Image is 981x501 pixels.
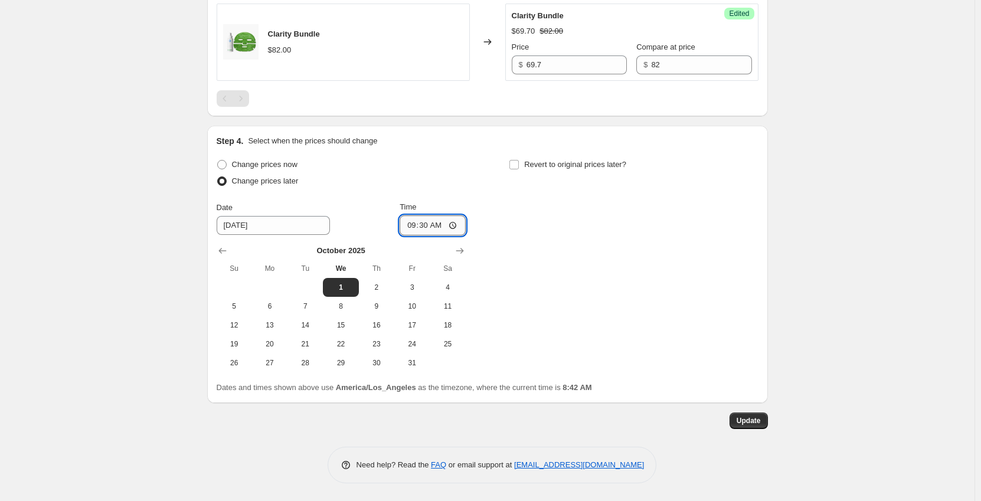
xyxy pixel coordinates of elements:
button: Wednesday October 22 2025 [323,335,358,353]
button: Sunday October 19 2025 [217,335,252,353]
button: Tuesday October 28 2025 [287,353,323,372]
button: Thursday October 16 2025 [359,316,394,335]
button: Update [730,412,768,429]
span: 30 [364,358,390,368]
span: 28 [292,358,318,368]
span: Change prices now [232,160,297,169]
th: Tuesday [287,259,323,278]
button: Sunday October 26 2025 [217,353,252,372]
button: Tuesday October 7 2025 [287,297,323,316]
button: Tuesday October 21 2025 [287,335,323,353]
span: 13 [257,320,283,330]
button: Friday October 3 2025 [394,278,430,297]
span: 27 [257,358,283,368]
img: 2Untitled-2_3e26e46e-5846-4316-bd1d-ca375326ceef_80x.jpg [223,24,259,60]
span: Fr [399,264,425,273]
span: 24 [399,339,425,349]
th: Sunday [217,259,252,278]
span: Change prices later [232,176,299,185]
strike: $82.00 [539,25,563,37]
span: Edited [729,9,749,18]
span: 9 [364,302,390,311]
button: Saturday October 25 2025 [430,335,465,353]
span: 4 [434,283,460,292]
button: Monday October 20 2025 [252,335,287,353]
button: Show previous month, September 2025 [214,243,231,259]
span: Mo [257,264,283,273]
button: Saturday October 4 2025 [430,278,465,297]
span: Dates and times shown above use as the timezone, where the current time is [217,383,592,392]
span: 5 [221,302,247,311]
button: Wednesday October 29 2025 [323,353,358,372]
span: Compare at price [636,42,695,51]
button: Monday October 27 2025 [252,353,287,372]
span: 1 [328,283,354,292]
span: 2 [364,283,390,292]
th: Thursday [359,259,394,278]
button: Today Wednesday October 1 2025 [323,278,358,297]
span: Tu [292,264,318,273]
span: Date [217,203,233,212]
button: Thursday October 30 2025 [359,353,394,372]
span: 14 [292,320,318,330]
span: Sa [434,264,460,273]
span: Clarity Bundle [512,11,564,20]
span: 29 [328,358,354,368]
span: Clarity Bundle [268,30,320,38]
span: 31 [399,358,425,368]
button: Friday October 31 2025 [394,353,430,372]
span: 25 [434,339,460,349]
span: Revert to original prices later? [524,160,626,169]
span: $ [643,60,648,69]
span: 20 [257,339,283,349]
button: Show next month, November 2025 [452,243,468,259]
button: Thursday October 23 2025 [359,335,394,353]
input: 12:00 [400,215,466,235]
span: Update [737,416,761,425]
span: Need help? Read the [357,460,431,469]
button: Wednesday October 8 2025 [323,297,358,316]
span: Su [221,264,247,273]
button: Thursday October 9 2025 [359,297,394,316]
th: Friday [394,259,430,278]
span: 22 [328,339,354,349]
button: Friday October 10 2025 [394,297,430,316]
button: Friday October 24 2025 [394,335,430,353]
input: 10/1/2025 [217,216,330,235]
span: Th [364,264,390,273]
span: 12 [221,320,247,330]
span: 3 [399,283,425,292]
span: 7 [292,302,318,311]
span: 11 [434,302,460,311]
button: Sunday October 5 2025 [217,297,252,316]
span: 10 [399,302,425,311]
span: $ [519,60,523,69]
span: 23 [364,339,390,349]
p: Select when the prices should change [248,135,377,147]
span: or email support at [446,460,514,469]
nav: Pagination [217,90,249,107]
th: Wednesday [323,259,358,278]
span: 16 [364,320,390,330]
h2: Step 4. [217,135,244,147]
span: 15 [328,320,354,330]
a: [EMAIL_ADDRESS][DOMAIN_NAME] [514,460,644,469]
button: Sunday October 12 2025 [217,316,252,335]
div: $82.00 [268,44,292,56]
button: Saturday October 11 2025 [430,297,465,316]
span: 17 [399,320,425,330]
span: 19 [221,339,247,349]
span: 6 [257,302,283,311]
th: Monday [252,259,287,278]
span: Time [400,202,416,211]
span: 8 [328,302,354,311]
b: 8:42 AM [563,383,591,392]
th: Saturday [430,259,465,278]
span: 26 [221,358,247,368]
b: America/Los_Angeles [336,383,416,392]
button: Wednesday October 15 2025 [323,316,358,335]
span: We [328,264,354,273]
a: FAQ [431,460,446,469]
button: Saturday October 18 2025 [430,316,465,335]
button: Monday October 13 2025 [252,316,287,335]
